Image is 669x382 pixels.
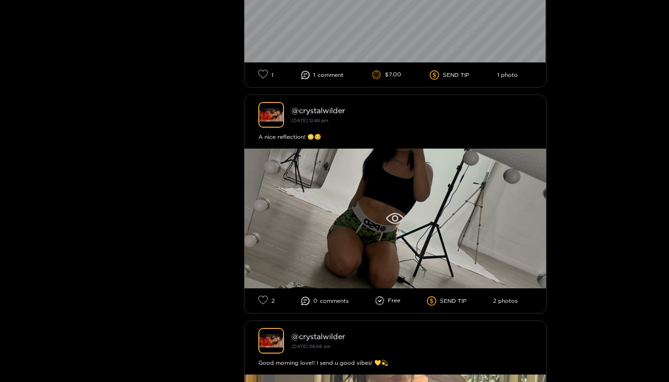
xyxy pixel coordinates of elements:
li: 1 photo [497,72,518,78]
li: SEND TIP [427,296,466,306]
img: crystalwilder [258,102,284,128]
span: dollar [430,70,443,80]
li: 0 [301,297,349,305]
small: [DATE] 06:06 am [291,344,331,349]
div: A nice reflection! 😳😏 [258,132,532,142]
div: Good morning love!! I send u good vibes! 💛💫 [258,358,532,368]
span: dollar [427,296,440,306]
span: comment s [320,298,349,304]
li: Free [375,296,401,306]
li: 2 [258,295,275,306]
li: 1 [301,71,344,79]
div: @ crystalwilder [291,106,532,115]
div: @ crystalwilder [291,332,532,341]
span: comment [318,72,344,78]
img: crystalwilder [258,328,284,354]
li: SEND TIP [430,70,469,80]
small: [DATE] 12:48 pm [291,118,328,123]
li: 1 [258,69,273,80]
li: $7.00 [372,70,401,80]
li: 2 photos [493,298,518,304]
